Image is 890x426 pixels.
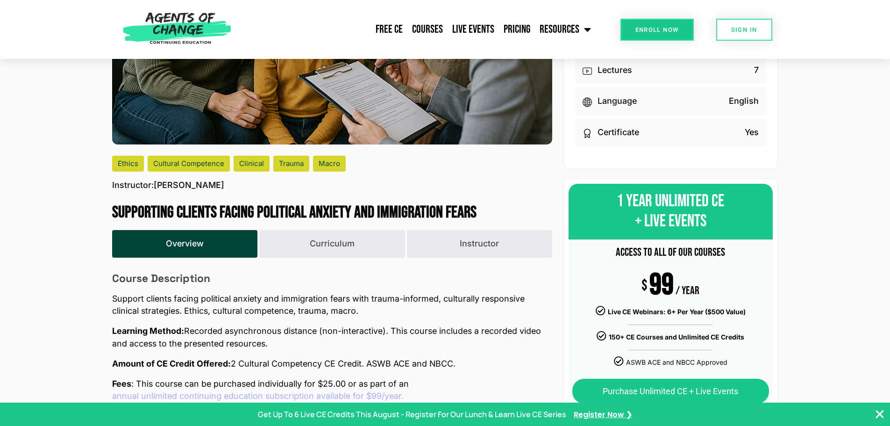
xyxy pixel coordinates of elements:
li: Live CE Webinars: 6+ Per Year ($500 Value) [572,306,769,319]
div: / YEAR [676,285,699,296]
p: Language [598,95,637,108]
button: Close Banner [874,409,885,420]
div: ACCESS TO ALL OF OUR COURSES [572,241,769,264]
p: 2 Cultural Competency CE Credit. ASWB ACE and NBCC. [112,358,552,370]
div: 99 [649,280,674,291]
a: Free CE [371,18,407,41]
span: SIGN IN [731,27,757,33]
span: Instructor: [112,179,154,192]
a: Pricing [499,18,535,41]
p: Lectures [598,64,632,77]
h1: Supporting Clients Facing Political Anxiety and Immigration Fears (2 Cultural Competency CE Credit) [112,203,552,223]
p: Yes [745,126,759,139]
a: Resources [535,18,596,41]
div: Clinical [234,156,270,172]
a: Register Now ❯ [574,409,632,420]
p: Certificate [598,126,639,139]
span: Amount of CE Credit Offered: [112,358,231,370]
div: Cultural Competence [148,156,230,172]
p: 7 [754,64,759,77]
li: ASWB ACE and NBCC Approved [572,356,769,369]
div: Trauma [273,156,309,172]
b: Learning Method: [112,326,184,336]
a: annual unlimited continuing education subscription available for $99/year. [112,390,404,403]
span: : This course can be purchased individually for $25.00 or as part of an [112,378,552,403]
button: Instructor [407,230,552,258]
div: Ethics [112,156,144,172]
nav: Menu [236,18,596,41]
div: Macro [313,156,346,172]
a: Enroll Now [620,19,694,41]
div: 1 YEAR UNLIMITED CE + LIVE EVENTS [569,184,773,239]
span: Enroll Now [635,27,679,33]
span: $ [641,280,648,291]
span: Fees [112,378,131,390]
button: Overview [112,230,257,258]
button: Curriculum [259,230,405,258]
p: Support clients facing political anxiety and immigration fears with trauma-informed, culturally r... [112,293,552,318]
a: Live Events [448,18,499,41]
a: Purchase Unlimited CE + Live Events [572,379,769,404]
a: Courses [407,18,448,41]
p: [PERSON_NAME] [112,179,224,192]
h6: Course Description [112,272,552,285]
p: Get Up To 6 Live CE Credits This August - Register For Our Lunch & Learn Live CE Series [258,409,566,420]
p: Recorded asynchronous distance (non-interactive). This course includes a recorded video and acces... [112,325,552,350]
p: English [729,95,759,108]
a: SIGN IN [716,19,772,41]
li: 150+ CE Courses and Unlimited CE Credits [572,331,769,344]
